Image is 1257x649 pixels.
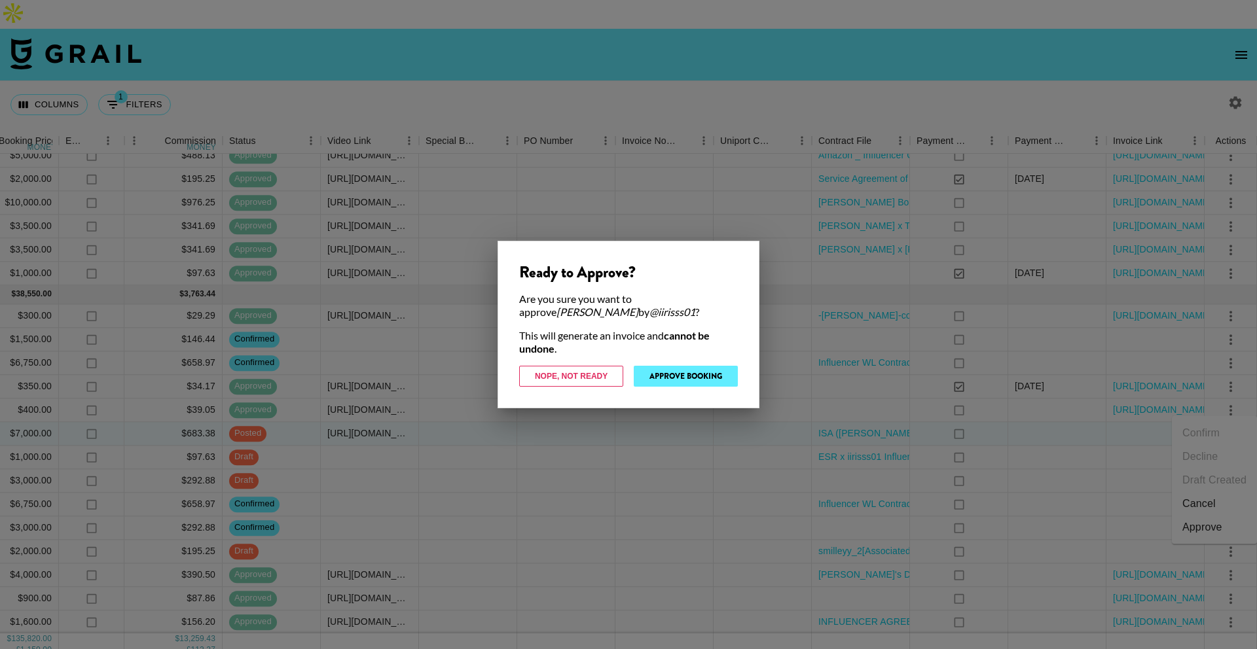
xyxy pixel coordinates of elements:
button: Approve Booking [634,366,738,387]
div: This will generate an invoice and . [519,329,738,355]
div: Ready to Approve? [519,262,738,282]
div: Are you sure you want to approve by ? [519,292,738,319]
button: Nope, Not Ready [519,366,623,387]
em: @ iirisss01 [649,306,695,318]
strong: cannot be undone [519,329,710,355]
em: [PERSON_NAME] [556,306,638,318]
